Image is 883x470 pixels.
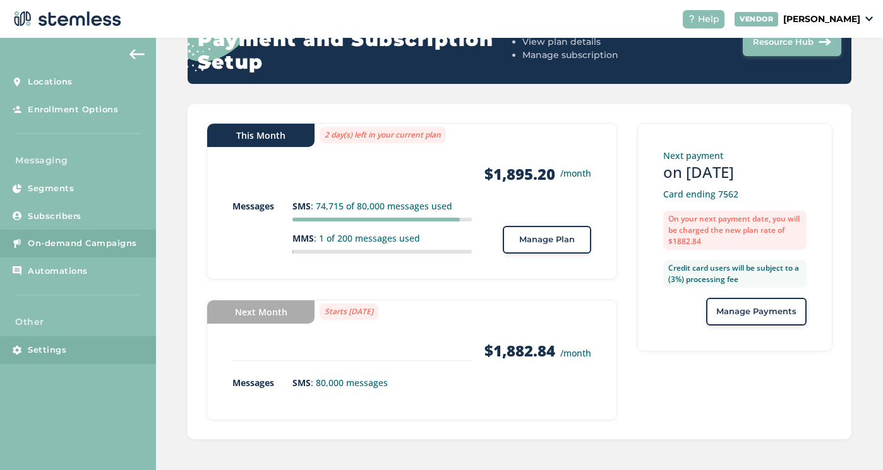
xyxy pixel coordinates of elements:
[28,103,118,116] span: Enrollment Options
[663,187,807,201] p: Card ending 7562
[10,6,121,32] img: logo-dark-0685b13c.svg
[207,124,315,147] div: This Month
[292,376,472,389] p: : 80,000 messages
[292,199,472,213] p: : 74,715 of 80,000 messages used
[698,13,719,26] span: Help
[743,28,841,56] button: Resource Hub
[735,12,778,26] div: VENDOR
[292,200,311,212] strong: SMS
[663,211,807,250] label: On your next payment date, you will be charged the new plan rate of $1882.84
[503,226,591,254] button: Manage Plan
[560,167,591,180] small: /month
[28,237,137,250] span: On-demand Campaigns
[320,303,378,320] label: Starts [DATE]
[207,300,315,324] div: Next Month
[292,232,314,244] strong: MMS
[28,182,74,195] span: Segments
[688,15,695,23] img: icon-help-white-03924b79.svg
[129,49,145,59] img: icon-arrow-back-accent-c549486e.svg
[28,265,88,278] span: Automations
[522,49,680,62] li: Manage subscription
[706,298,807,326] button: Manage Payments
[663,260,807,288] label: Credit card users will be subject to a (3%) processing fee
[820,409,883,470] iframe: Chat Widget
[28,76,73,88] span: Locations
[865,16,873,21] img: icon_down-arrow-small-66adaf34.svg
[292,377,311,389] strong: SMS
[28,344,66,356] span: Settings
[663,162,807,182] h3: on [DATE]
[484,340,555,361] strong: $1,882.84
[663,149,807,162] p: Next payment
[753,36,814,49] span: Resource Hub
[519,233,575,246] span: Manage Plan
[28,210,81,223] span: Subscribers
[198,28,517,74] h2: Payment and Subscription Setup
[484,164,555,184] strong: $1,895.20
[560,347,591,359] small: /month
[783,13,860,26] p: [PERSON_NAME]
[716,305,796,318] span: Manage Payments
[232,199,292,213] p: Messages
[522,35,680,49] li: View plan details
[292,232,472,245] p: : 1 of 200 messages used
[320,127,446,143] label: 2 day(s) left in your current plan
[232,376,292,389] p: Messages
